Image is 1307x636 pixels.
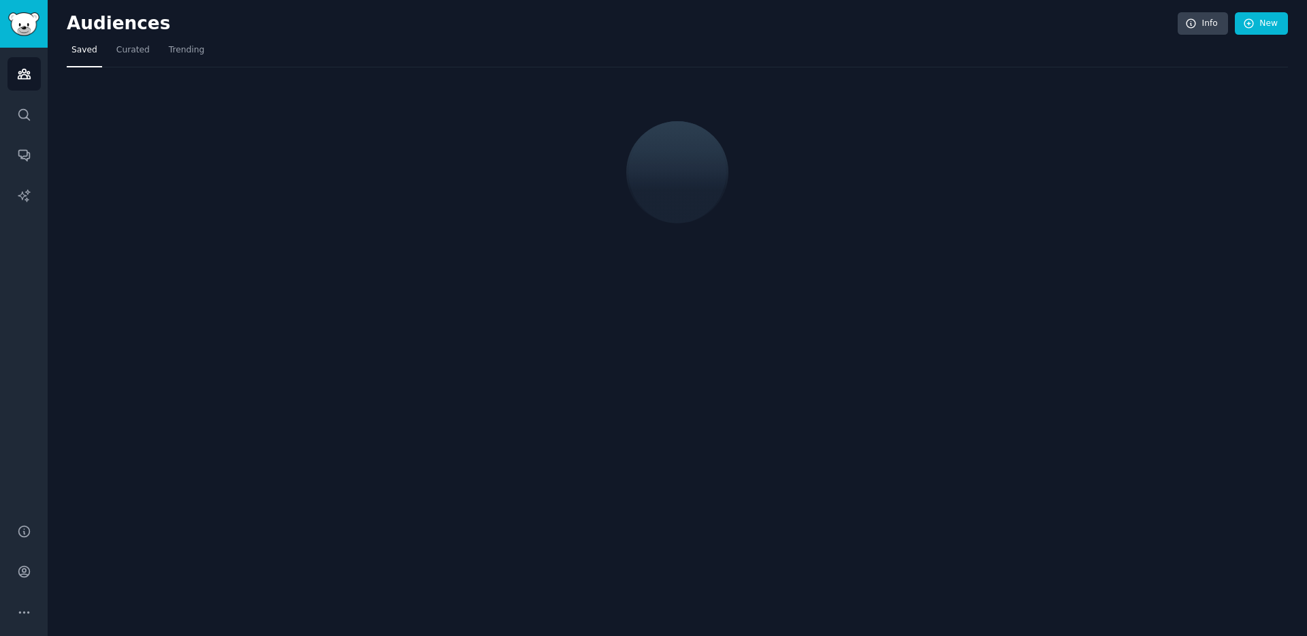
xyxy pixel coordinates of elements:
[8,12,39,36] img: GummySearch logo
[67,39,102,67] a: Saved
[116,44,150,57] span: Curated
[169,44,204,57] span: Trending
[1178,12,1228,35] a: Info
[67,13,1178,35] h2: Audiences
[112,39,155,67] a: Curated
[71,44,97,57] span: Saved
[164,39,209,67] a: Trending
[1235,12,1288,35] a: New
